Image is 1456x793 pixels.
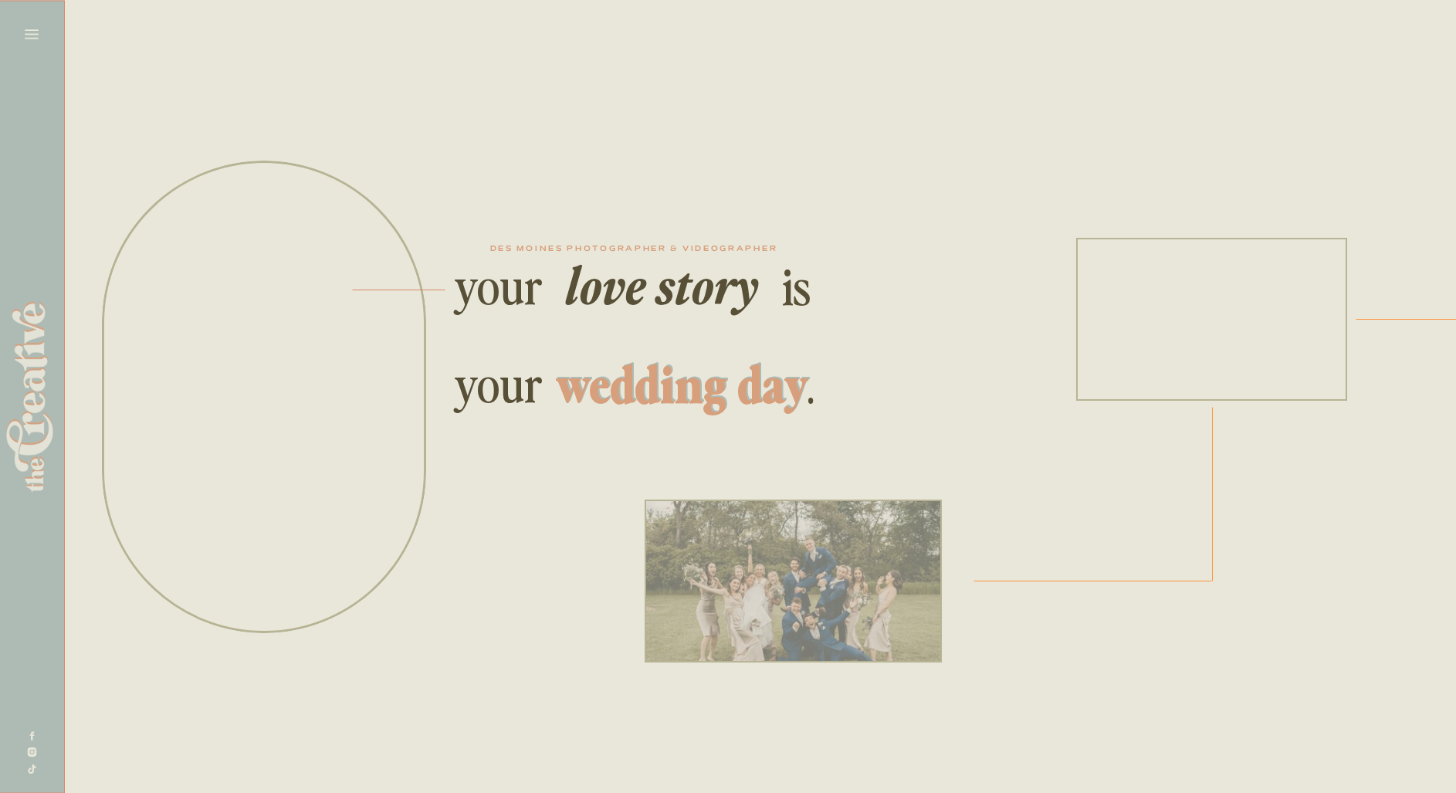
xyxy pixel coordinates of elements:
h2: is [769,256,824,313]
h2: your [455,353,550,411]
h2: . [807,354,816,412]
h1: des moines photographer & videographer [445,246,823,256]
h2: love story [552,255,771,309]
h2: wedding day [547,354,818,408]
h2: your [455,255,550,317]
